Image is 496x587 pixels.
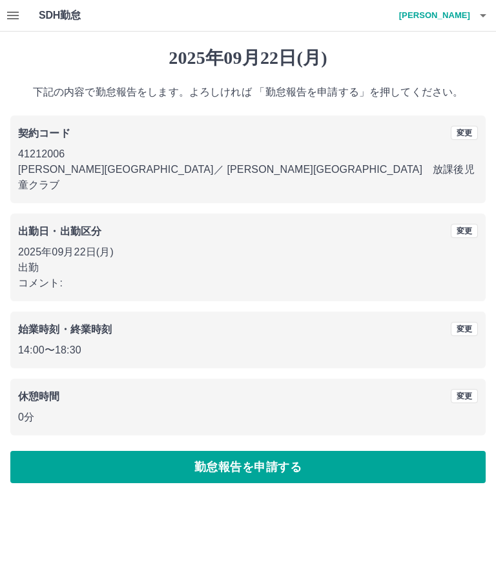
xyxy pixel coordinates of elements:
[18,343,478,358] p: 14:00 〜 18:30
[18,324,112,335] b: 始業時刻・終業時刻
[18,162,478,193] p: [PERSON_NAME][GEOGRAPHIC_DATA] ／ [PERSON_NAME][GEOGRAPHIC_DATA] 放課後児童クラブ
[18,128,70,139] b: 契約コード
[10,451,486,483] button: 勤怠報告を申請する
[451,389,478,403] button: 変更
[10,47,486,69] h1: 2025年09月22日(月)
[18,146,478,162] p: 41212006
[18,275,478,291] p: コメント:
[451,224,478,238] button: 変更
[10,85,486,100] p: 下記の内容で勤怠報告をします。よろしければ 「勤怠報告を申請する」を押してください。
[18,410,478,425] p: 0分
[451,322,478,336] button: 変更
[451,126,478,140] button: 変更
[18,244,478,260] p: 2025年09月22日(月)
[18,260,478,275] p: 出勤
[18,391,60,402] b: 休憩時間
[18,226,101,237] b: 出勤日・出勤区分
